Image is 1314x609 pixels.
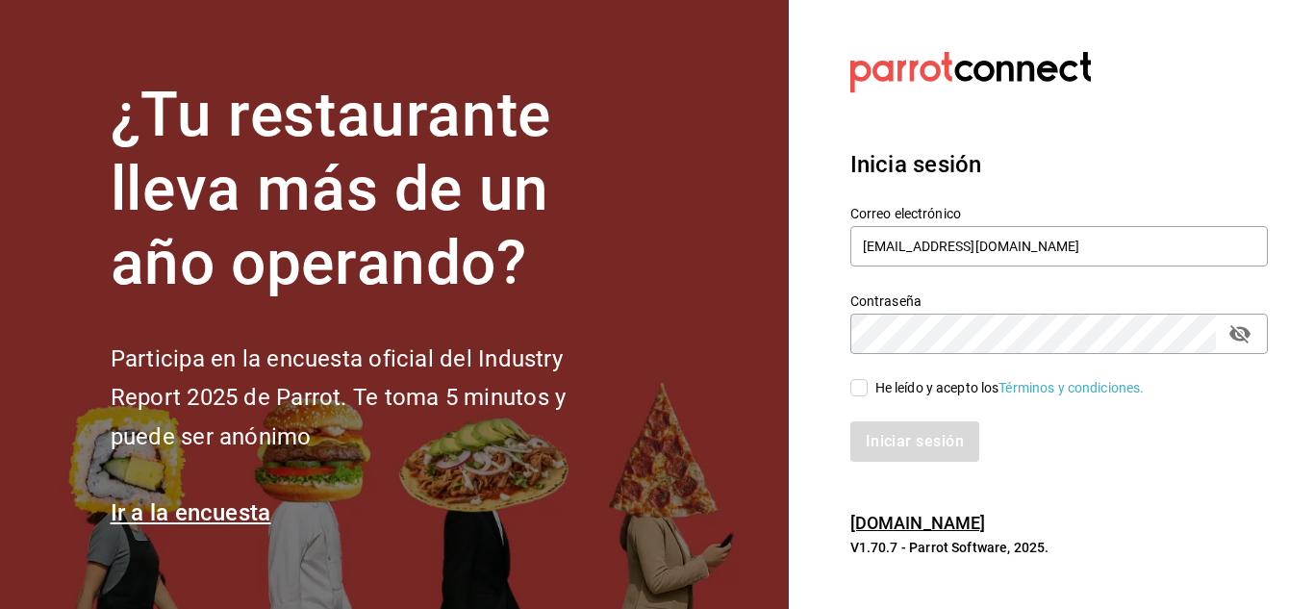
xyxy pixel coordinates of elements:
input: Ingresa tu correo electrónico [850,226,1268,266]
p: V1.70.7 - Parrot Software, 2025. [850,538,1268,557]
label: Contraseña [850,294,1268,308]
a: [DOMAIN_NAME] [850,513,986,533]
label: Correo electrónico [850,207,1268,220]
div: He leído y acepto los [875,378,1145,398]
a: Ir a la encuesta [111,499,271,526]
h2: Participa en la encuesta oficial del Industry Report 2025 de Parrot. Te toma 5 minutos y puede se... [111,340,630,457]
h3: Inicia sesión [850,147,1268,182]
button: passwordField [1224,317,1256,350]
a: Términos y condiciones. [998,380,1144,395]
h1: ¿Tu restaurante lleva más de un año operando? [111,79,630,300]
